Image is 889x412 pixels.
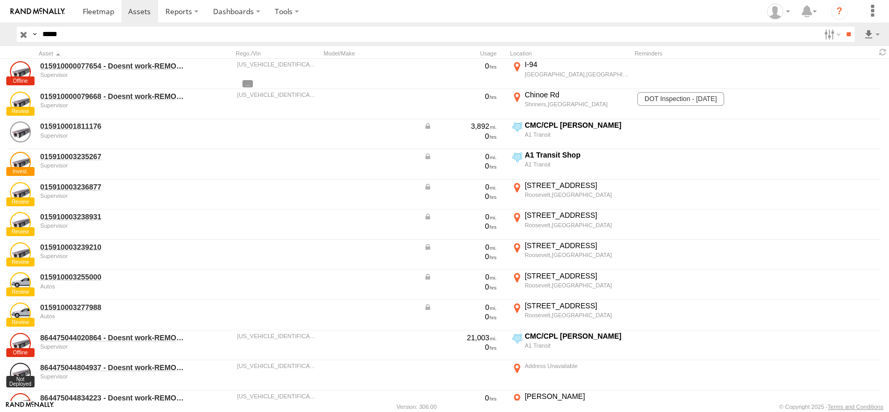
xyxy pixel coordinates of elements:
[40,72,184,78] div: undefined
[39,50,185,57] div: Click to Sort
[525,131,629,138] div: A1 Transit
[40,242,184,252] a: 015910003239210
[40,333,184,342] a: 864475044020864 - Doesnt work-REMOVE
[40,343,184,350] div: undefined
[525,71,629,78] div: [GEOGRAPHIC_DATA],[GEOGRAPHIC_DATA]
[40,162,184,169] div: undefined
[237,61,318,68] div: 1JJF48276VL403713
[424,312,497,321] div: 0
[635,50,760,57] div: Reminders
[510,181,630,209] label: Click to View Current Location
[828,404,883,410] a: Terms and Conditions
[40,132,184,139] div: undefined
[510,150,630,179] label: Click to View Current Location
[510,90,630,118] label: Click to View Current Location
[525,60,629,69] div: I-94
[40,212,184,221] a: 015910003238931
[424,121,497,131] div: Data from Vehicle CANbus
[637,92,724,106] span: DOT Inspection - 01/31/2026
[525,150,629,160] div: A1 Transit Shop
[422,50,506,57] div: Usage
[40,182,184,192] a: 015910003236877
[424,61,497,71] div: 0
[763,4,794,19] div: Jared Benson
[10,212,31,233] a: View Asset Details
[424,92,497,101] div: 0
[424,333,497,342] div: 21,003
[525,342,629,349] div: A1 Transit
[424,342,497,352] div: 0
[510,271,630,299] label: Click to View Current Location
[10,303,31,324] a: View Asset Details
[424,131,497,141] div: 0
[40,393,184,403] a: 864475044834223 - Doesnt work-REMOVE
[424,272,497,282] div: Data from Vehicle CANbus
[6,402,54,412] a: Visit our Website
[831,3,848,20] i: ?
[525,251,629,259] div: Roosevelt,[GEOGRAPHIC_DATA]
[424,393,497,403] div: 0
[820,27,842,42] label: Search Filter Options
[324,50,418,57] div: Model/Make
[40,313,184,319] div: undefined
[510,301,630,329] label: Click to View Current Location
[525,282,629,289] div: Roosevelt,[GEOGRAPHIC_DATA]
[525,271,629,281] div: [STREET_ADDRESS]
[525,311,629,319] div: Roosevelt,[GEOGRAPHIC_DATA]
[510,50,630,57] div: Location
[40,363,184,372] a: 864475044804937 - Doesnt work-REMOVE
[525,181,629,190] div: [STREET_ADDRESS]
[237,393,318,399] div: 1TTF482C5J3060364
[510,241,630,269] label: Click to View Current Location
[525,210,629,220] div: [STREET_ADDRESS]
[510,210,630,239] label: Click to View Current Location
[525,301,629,310] div: [STREET_ADDRESS]
[10,61,31,82] a: View Asset Details
[424,242,497,252] div: Data from Vehicle CANbus
[40,303,184,312] a: 015910003277988
[424,161,497,171] div: 0
[10,8,65,15] img: rand-logo.svg
[40,102,184,108] div: undefined
[424,252,497,261] div: 0
[424,152,497,161] div: Data from Vehicle CANbus
[876,47,889,57] span: Refresh
[242,80,253,87] span: View Asset Details to show all tags
[40,193,184,199] div: undefined
[525,392,629,401] div: [PERSON_NAME]
[424,221,497,231] div: 0
[424,282,497,292] div: 0
[40,152,184,161] a: 015910003235267
[397,404,437,410] div: Version: 306.00
[10,92,31,113] a: View Asset Details
[40,222,184,229] div: undefined
[863,27,881,42] label: Export results as...
[510,60,630,88] label: Click to View Current Location
[30,27,39,42] label: Search Query
[525,90,629,99] div: Chinoe Rd
[525,241,629,250] div: [STREET_ADDRESS]
[510,331,630,360] label: Click to View Current Location
[424,303,497,312] div: Data from Vehicle CANbus
[40,272,184,282] a: 015910003255000
[10,182,31,203] a: View Asset Details
[424,192,497,201] div: 0
[779,404,883,410] div: © Copyright 2025 -
[10,272,31,293] a: View Asset Details
[10,121,31,142] a: View Asset Details
[10,363,31,384] a: View Asset Details
[525,191,629,198] div: Roosevelt,[GEOGRAPHIC_DATA]
[510,120,630,149] label: Click to View Current Location
[40,61,184,71] a: 015910000077654 - Doesnt work-REMOVE
[236,50,319,57] div: Rego./Vin
[40,121,184,131] a: 015910001811176
[40,283,184,289] div: undefined
[525,101,629,108] div: Shriners,[GEOGRAPHIC_DATA]
[237,333,318,339] div: 1GRDM062XAH717268
[40,253,184,259] div: undefined
[525,221,629,229] div: Roosevelt,[GEOGRAPHIC_DATA]
[237,92,318,98] div: 1GRDM0628CH714081
[40,92,184,101] a: 015910000079668 - Doesnt work-REMOVE
[40,373,184,380] div: undefined
[10,242,31,263] a: View Asset Details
